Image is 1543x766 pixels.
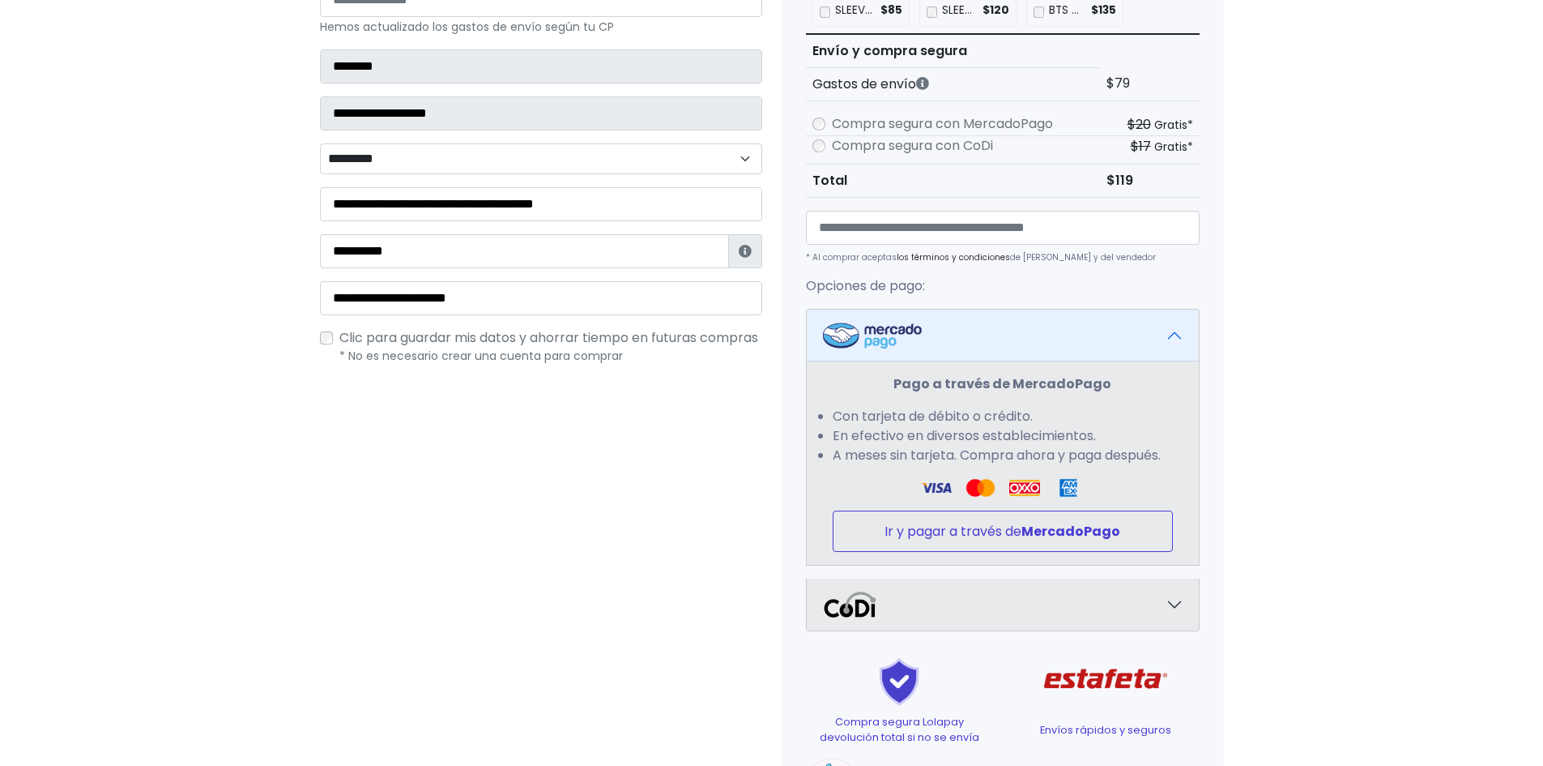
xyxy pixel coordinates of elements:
[833,446,1173,465] li: A meses sin tarjeta. Compra ahora y paga después.
[1131,137,1151,156] s: $17
[823,323,922,349] img: Mercadopago Logo
[880,2,902,19] span: $85
[739,245,752,258] i: Estafeta lo usará para ponerse en contacto en caso de tener algún problema con el envío
[833,426,1173,446] li: En efectivo en diversos establecimientos.
[806,714,993,745] p: Compra segura Lolapay devolución total si no se envía
[832,114,1053,134] label: Compra segura con MercadoPago
[916,77,929,90] i: Los gastos de envío dependen de códigos postales. ¡Te puedes llevar más productos en un solo envío !
[1091,2,1116,19] span: $135
[339,328,758,347] span: Clic para guardar mis datos y ahorrar tiempo en futuras compras
[921,478,952,498] img: Visa Logo
[806,34,1101,68] th: Envío y compra segura
[965,478,995,498] img: Visa Logo
[320,19,614,35] small: Hemos actualizado los gastos de envío según tu CP
[893,374,1111,393] strong: Pago a través de MercadoPago
[835,2,875,19] p: SLEEVES 56 X 87 mm (Nueva presentación)
[1100,67,1199,101] td: $79
[806,67,1101,101] th: Gastos de envío
[1053,478,1084,498] img: Amex Logo
[823,592,877,618] img: Codi Logo
[1021,522,1120,541] strong: MercadoPago
[1009,478,1040,498] img: Oxxo Logo
[806,276,1200,296] p: Opciones de pago:
[1012,722,1200,738] p: Envíos rápidos y seguros
[897,251,1010,263] a: los términos y condiciones
[1100,164,1199,197] td: $119
[1049,2,1085,19] p: BTS PHOTOCARD JIN ARMY MEMBRESIA
[843,657,956,706] img: Shield
[833,407,1173,426] li: Con tarjeta de débito o crédito.
[982,2,1009,19] span: $120
[1154,139,1193,155] small: Gratis*
[1127,115,1151,134] s: $20
[832,136,993,156] label: Compra segura con CoDi
[806,251,1200,263] p: * Al comprar aceptas de [PERSON_NAME] y del vendedor
[1154,117,1193,133] small: Gratis*
[833,511,1173,552] button: Ir y pagar a través deMercadoPago
[942,2,977,19] p: SLEEVES 80 X 120 mm
[339,348,762,365] p: * No es necesario crear una cuenta para comprar
[1031,644,1181,714] img: Estafeta Logo
[806,164,1101,197] th: Total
